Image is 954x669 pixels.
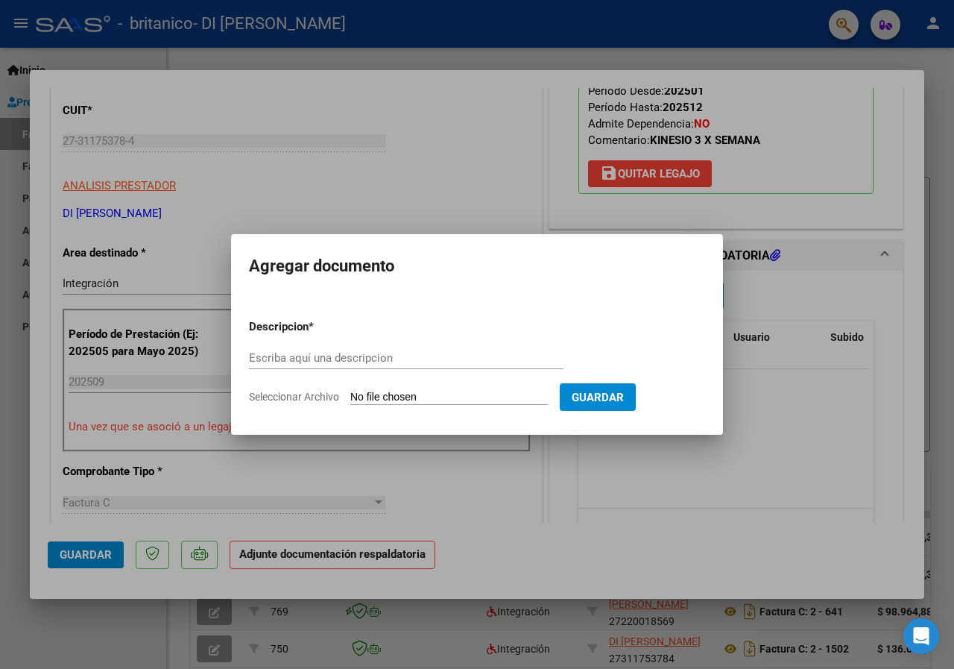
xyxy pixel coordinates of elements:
button: Guardar [560,383,636,411]
div: Open Intercom Messenger [903,618,939,654]
span: Guardar [572,391,624,404]
span: Seleccionar Archivo [249,391,339,403]
h2: Agregar documento [249,252,705,280]
p: Descripcion [249,318,386,336]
